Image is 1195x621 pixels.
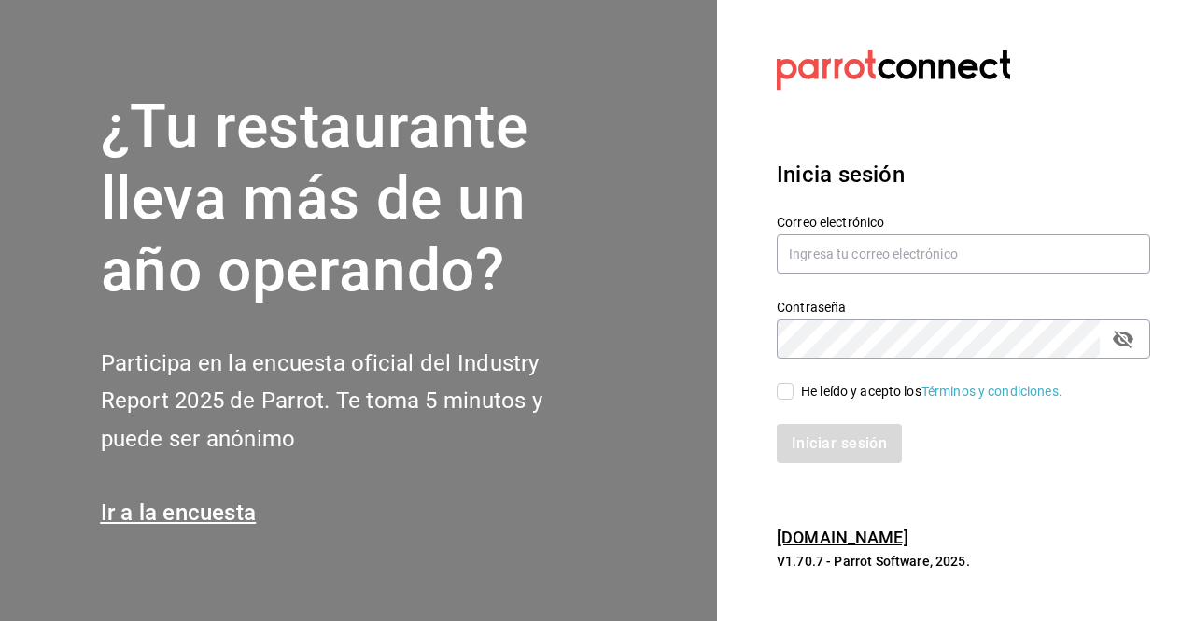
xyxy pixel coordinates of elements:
[777,552,1150,571] p: V1.70.7 - Parrot Software, 2025.
[777,158,1150,191] h3: Inicia sesión
[777,301,1150,314] label: Contraseña
[101,500,257,526] a: Ir a la encuesta
[777,528,908,547] a: [DOMAIN_NAME]
[777,216,1150,229] label: Correo electrónico
[777,234,1150,274] input: Ingresa tu correo electrónico
[1107,323,1139,355] button: passwordField
[101,345,605,459] h2: Participa en la encuesta oficial del Industry Report 2025 de Parrot. Te toma 5 minutos y puede se...
[101,92,605,306] h1: ¿Tu restaurante lleva más de un año operando?
[921,384,1062,399] a: Términos y condiciones.
[801,382,1062,402] div: He leído y acepto los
